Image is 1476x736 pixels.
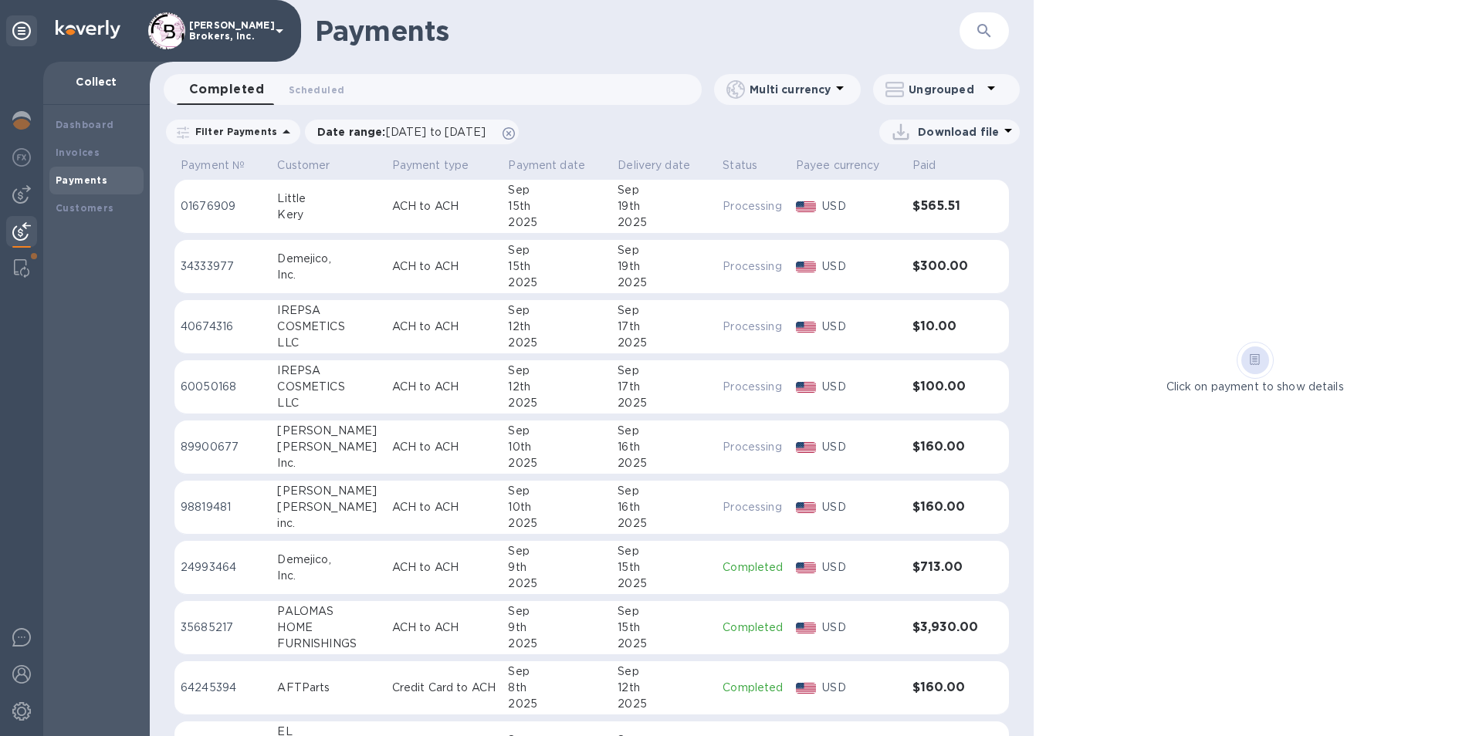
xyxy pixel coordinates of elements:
div: 10th [508,439,605,455]
span: Payment № [181,157,265,174]
p: USD [822,319,900,335]
span: Payment date [508,157,605,174]
div: 2025 [618,455,710,471]
p: ACH to ACH [392,258,496,275]
p: Processing [723,379,783,395]
p: ACH to ACH [392,620,496,636]
div: Inc. [277,267,379,283]
h3: $300.00 [912,259,978,274]
div: Sep [508,363,605,379]
div: Sep [618,363,710,379]
div: 17th [618,379,710,395]
h3: $160.00 [912,440,978,454]
div: AFTParts [277,680,379,696]
p: Processing [723,319,783,335]
div: 2025 [618,275,710,291]
b: Dashboard [56,119,114,130]
div: 2025 [618,214,710,231]
div: COSMETICS [277,379,379,395]
img: USD [796,201,817,212]
p: 24993464 [181,559,265,576]
b: Payments [56,174,107,186]
p: Ungrouped [909,82,982,97]
div: Sep [508,423,605,439]
div: Sep [508,603,605,620]
b: Invoices [56,147,100,158]
h3: $100.00 [912,380,978,394]
p: 64245394 [181,680,265,696]
div: inc. [277,515,379,532]
p: Delivery date [618,157,690,174]
p: USD [822,379,900,395]
p: ACH to ACH [392,379,496,395]
div: 2025 [508,576,605,592]
div: 9th [508,559,605,576]
div: IREPSA [277,363,379,379]
span: [DATE] to [DATE] [386,126,486,138]
img: Foreign exchange [12,148,31,167]
div: 2025 [508,515,605,532]
p: Processing [723,198,783,214]
p: ACH to ACH [392,439,496,455]
b: Customers [56,202,114,214]
p: 35685217 [181,620,265,636]
div: Sep [618,483,710,499]
div: 2025 [508,696,605,712]
h3: $10.00 [912,319,978,334]
div: Kery [277,207,379,223]
p: [PERSON_NAME] Brokers, Inc. [189,20,266,42]
p: Multi currency [750,82,831,97]
p: 60050168 [181,379,265,395]
img: USD [796,322,817,333]
div: FURNISHINGS [277,636,379,652]
div: Sep [508,543,605,559]
div: 2025 [618,335,710,351]
p: Credit Card to ACH [392,680,496,696]
p: Payment type [392,157,469,174]
div: HOME [277,620,379,636]
div: Sep [508,242,605,258]
div: Sep [508,182,605,198]
div: Demejico, [277,251,379,267]
div: Sep [618,242,710,258]
div: 10th [508,499,605,515]
p: USD [822,258,900,275]
span: Scheduled [289,82,344,98]
p: Collect [56,74,137,89]
h3: $713.00 [912,560,978,575]
p: Customer [277,157,330,174]
h3: $160.00 [912,500,978,515]
p: 40674316 [181,319,265,335]
div: Demejico, [277,552,379,568]
p: Download file [918,124,999,140]
h3: $160.00 [912,680,978,695]
div: 2025 [618,515,710,532]
div: COSMETICS [277,319,379,335]
div: Unpin categories [6,15,37,46]
p: Click on payment to show details [1166,379,1344,395]
h3: $3,930.00 [912,620,978,635]
div: LLC [277,395,379,411]
p: 98819481 [181,499,265,515]
div: 16th [618,439,710,455]
span: Paid [912,157,956,174]
span: Delivery date [618,157,710,174]
p: USD [822,620,900,636]
div: Date range:[DATE] to [DATE] [305,120,519,144]
div: Sep [618,603,710,620]
div: LLC [277,335,379,351]
p: Payee currency [796,157,880,174]
div: 15th [508,198,605,214]
span: Customer [277,157,350,174]
p: 89900677 [181,439,265,455]
div: 12th [618,680,710,696]
div: 15th [618,620,710,636]
div: 2025 [508,335,605,351]
p: USD [822,198,900,214]
div: Sep [508,483,605,499]
p: Completed [723,680,783,696]
div: 17th [618,319,710,335]
p: ACH to ACH [392,319,496,335]
div: Inc. [277,568,379,584]
p: Filter Payments [189,125,277,138]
